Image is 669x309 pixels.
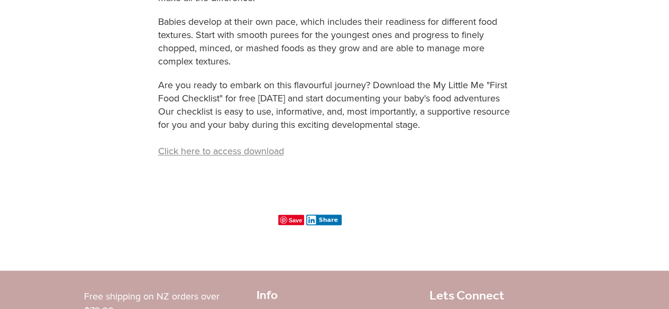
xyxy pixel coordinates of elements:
iframe: X Post Button [160,214,195,225]
iframe: fb:like Facebook Social Plugin [197,214,276,225]
p: Babies develop at their own pace, which includes their readiness for different food textures. Sta... [158,15,511,78]
a: Click here to access download [158,144,284,157]
h2: Info [256,288,413,303]
h3: Lets Connect [429,288,585,304]
button: Share [306,214,342,225]
p: Are you ready to embark on this flavourful journey? Download the My Little Me "First Food Checkli... [158,78,511,157]
span: Save [278,214,305,225]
